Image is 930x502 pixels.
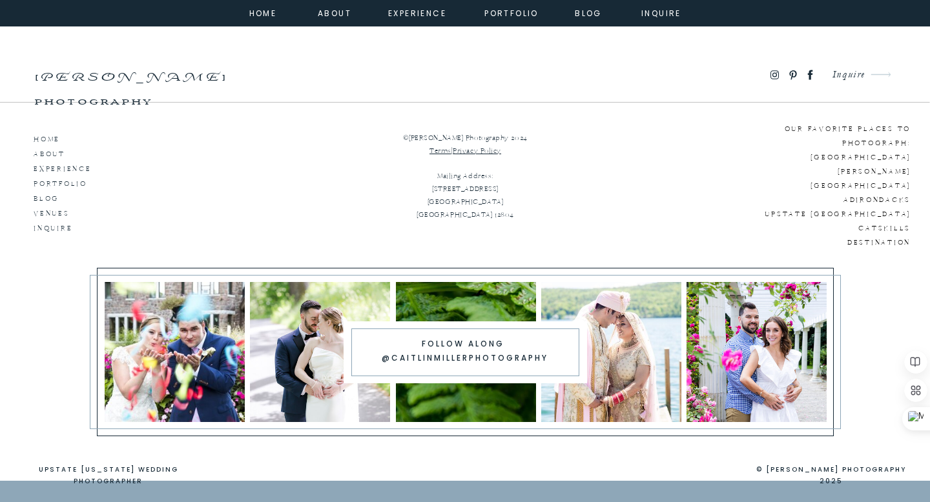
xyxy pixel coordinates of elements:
a: Terms [429,146,451,155]
a: BLOG [34,191,107,203]
a: Venues [34,206,107,217]
a: inquire [638,6,685,18]
a: Inquire [822,66,865,84]
a: [PERSON_NAME] photography [34,65,308,84]
p: upstate [US_STATE] wedding photographer [3,464,213,476]
nav: Follow along @caitlinmillerphotography [359,337,571,369]
a: experience [34,161,107,173]
p: © [PERSON_NAME] photography 2025 [746,464,916,476]
p: Our favorite places to photograph: [GEOGRAPHIC_DATA] [PERSON_NAME] [GEOGRAPHIC_DATA] Adirondacks ... [714,122,911,236]
p: This site is not a part of the Facebook™ website or Facebook™ Inc. Additionally, this site is NOT... [243,464,317,476]
a: Blog [565,6,612,18]
a: See our Privacy Policy [580,464,690,476]
a: Privacy Policy [453,146,501,155]
a: experience [388,6,440,18]
a: inquire [34,221,107,232]
a: HOME [34,132,107,143]
a: portfolio [484,6,539,18]
p: This site is not a part of the Facebook™ website or Facebook™ Inc. Additionally, this site is NOT... [685,464,707,476]
a: home [245,6,280,18]
a: portfolio [34,176,107,188]
a: about [318,6,347,18]
p: ©[PERSON_NAME] Photography 2024 | Mailing Address: [STREET_ADDRESS] [GEOGRAPHIC_DATA] [GEOGRAPHIC... [400,132,531,226]
a: ABOUT [34,146,107,158]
